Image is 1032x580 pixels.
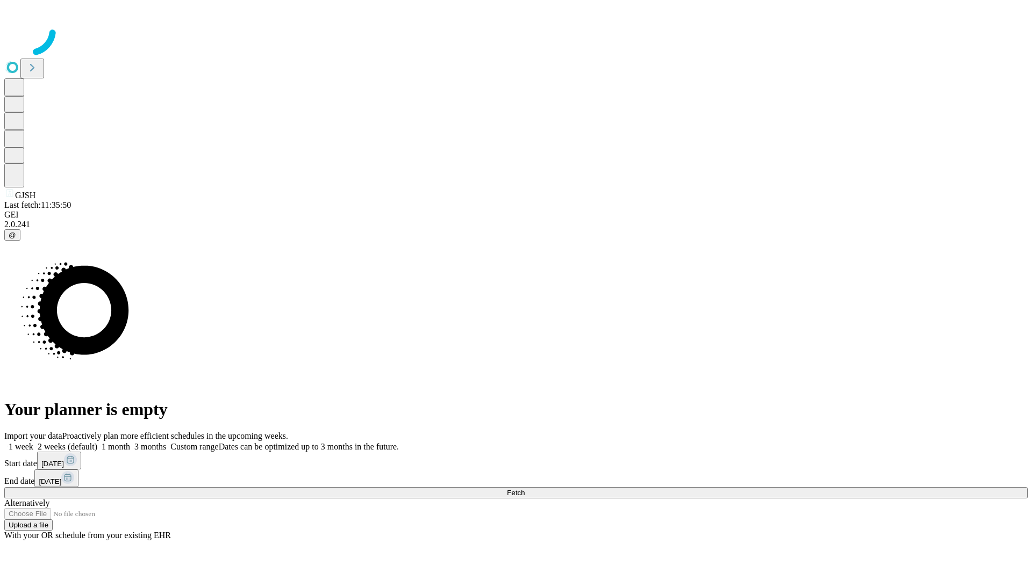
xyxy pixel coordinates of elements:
[37,452,81,469] button: [DATE]
[4,229,20,241] button: @
[9,231,16,239] span: @
[9,442,33,451] span: 1 week
[34,469,78,487] button: [DATE]
[15,191,35,200] span: GJSH
[4,498,49,508] span: Alternatively
[4,220,1028,229] div: 2.0.241
[4,452,1028,469] div: Start date
[4,519,53,531] button: Upload a file
[39,477,61,485] span: [DATE]
[102,442,130,451] span: 1 month
[41,460,64,468] span: [DATE]
[38,442,97,451] span: 2 weeks (default)
[4,487,1028,498] button: Fetch
[4,431,62,440] span: Import your data
[4,531,171,540] span: With your OR schedule from your existing EHR
[62,431,288,440] span: Proactively plan more efficient schedules in the upcoming weeks.
[134,442,166,451] span: 3 months
[4,400,1028,419] h1: Your planner is empty
[4,210,1028,220] div: GEI
[219,442,399,451] span: Dates can be optimized up to 3 months in the future.
[170,442,218,451] span: Custom range
[4,469,1028,487] div: End date
[4,200,71,209] span: Last fetch: 11:35:50
[507,489,525,497] span: Fetch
